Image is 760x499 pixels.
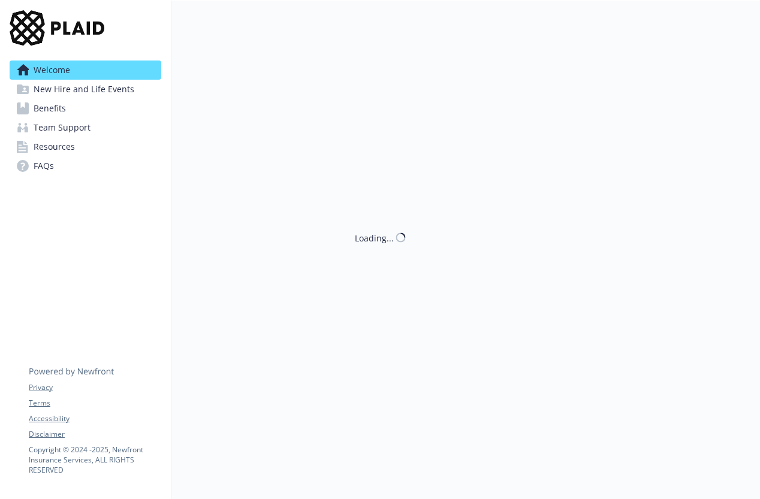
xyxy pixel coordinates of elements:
span: Team Support [34,118,91,137]
span: Resources [34,137,75,156]
span: New Hire and Life Events [34,80,134,99]
span: Welcome [34,61,70,80]
a: New Hire and Life Events [10,80,161,99]
div: Loading... [355,231,394,244]
a: Privacy [29,382,161,393]
a: Benefits [10,99,161,118]
p: Copyright © 2024 - 2025 , Newfront Insurance Services, ALL RIGHTS RESERVED [29,444,161,475]
a: Team Support [10,118,161,137]
a: Terms [29,398,161,409]
a: Disclaimer [29,429,161,440]
a: Welcome [10,61,161,80]
a: Resources [10,137,161,156]
span: Benefits [34,99,66,118]
span: FAQs [34,156,54,176]
a: Accessibility [29,413,161,424]
a: FAQs [10,156,161,176]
